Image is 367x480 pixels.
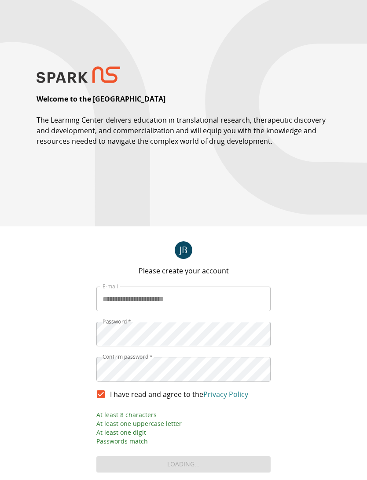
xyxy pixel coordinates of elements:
[139,266,229,276] p: Please create your account
[103,318,131,326] label: Password
[37,94,165,105] p: Welcome to the [GEOGRAPHIC_DATA]
[96,429,271,437] p: At least one digit
[96,411,271,420] p: At least 8 characters
[96,437,271,446] p: Passwords match
[103,283,118,291] label: E-mail
[110,389,248,400] span: I have read and agree to the
[37,67,120,84] img: SPARK NS
[203,390,248,400] a: Privacy Policy
[175,242,192,259] div: J B
[96,420,271,429] p: At least one uppercase letter
[37,115,330,147] p: The Learning Center delivers education in translational research, therapeutic discovery and devel...
[103,353,152,361] label: Confirm password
